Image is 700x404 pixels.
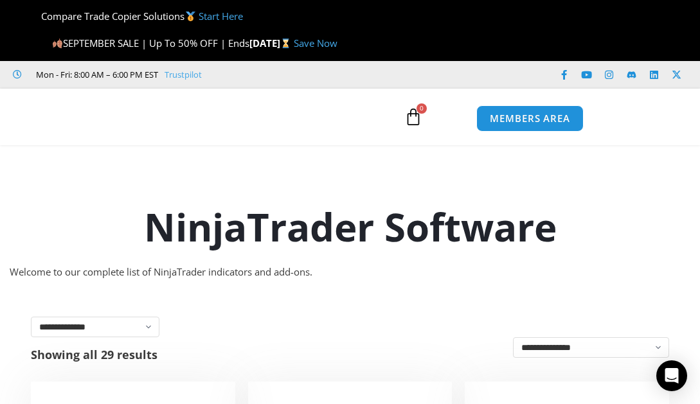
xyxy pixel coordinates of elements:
[31,349,157,360] p: Showing all 29 results
[490,114,570,123] span: MEMBERS AREA
[53,39,62,48] img: 🍂
[31,12,40,21] img: 🏆
[656,360,687,391] div: Open Intercom Messenger
[165,67,202,82] a: Trustpilot
[249,37,294,49] strong: [DATE]
[417,103,427,114] span: 0
[385,98,442,136] a: 0
[10,263,690,281] div: Welcome to our complete list of NinjaTrader indicators and add-ons.
[186,12,195,21] img: 🥇
[513,337,669,358] select: Shop order
[281,39,291,48] img: ⌛
[10,200,690,254] h1: NinjaTrader Software
[30,10,242,22] span: Compare Trade Copier Solutions
[476,105,584,132] a: MEMBERS AREA
[294,37,337,49] a: Save Now
[52,37,249,49] span: SEPTEMBER SALE | Up To 50% OFF | Ends
[199,10,243,22] a: Start Here
[33,67,158,82] span: Mon - Fri: 8:00 AM – 6:00 PM EST
[90,93,228,139] img: LogoAI | Affordable Indicators – NinjaTrader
